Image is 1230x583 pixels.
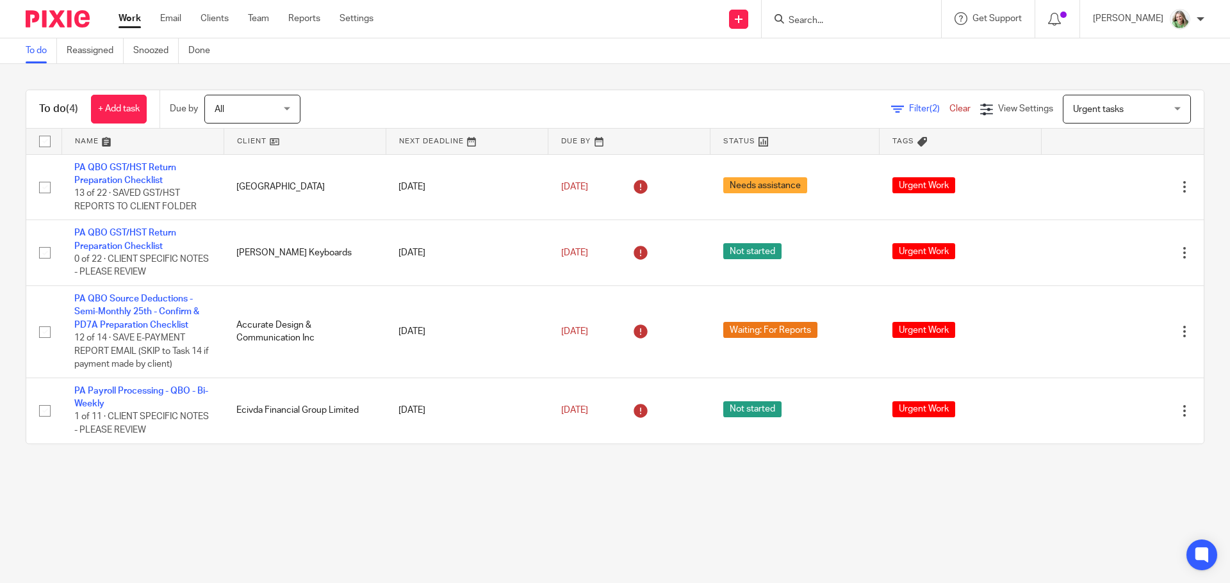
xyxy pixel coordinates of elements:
[892,401,955,417] span: Urgent Work
[561,327,588,336] span: [DATE]
[67,38,124,63] a: Reassigned
[1170,9,1190,29] img: KC%20Photo.jpg
[201,12,229,25] a: Clients
[224,220,386,286] td: [PERSON_NAME] Keyboards
[39,102,78,116] h1: To do
[74,189,197,211] span: 13 of 22 · SAVED GST/HST REPORTS TO CLIENT FOLDER
[892,177,955,193] span: Urgent Work
[26,10,90,28] img: Pixie
[224,378,386,443] td: Ecivda Financial Group Limited
[723,322,817,338] span: Waiting: For Reports
[91,95,147,124] a: + Add task
[386,220,548,286] td: [DATE]
[74,255,209,277] span: 0 of 22 · CLIENT SPECIFIC NOTES - PLEASE REVIEW
[998,104,1053,113] span: View Settings
[119,12,141,25] a: Work
[386,286,548,378] td: [DATE]
[288,12,320,25] a: Reports
[160,12,181,25] a: Email
[74,387,208,408] a: PA Payroll Processing - QBO - Bi-Weekly
[74,413,209,435] span: 1 of 11 · CLIENT SPECIFIC NOTES - PLEASE REVIEW
[787,15,903,27] input: Search
[972,14,1022,23] span: Get Support
[74,294,199,330] a: PA QBO Source Deductions - Semi-Monthly 25th - Confirm & PD7A Preparation Checklist
[248,12,269,25] a: Team
[74,333,209,369] span: 12 of 14 · SAVE E-PAYMENT REPORT EMAIL (SKIP to Task 14 if payment made by client)
[26,38,57,63] a: To do
[340,12,373,25] a: Settings
[723,243,782,259] span: Not started
[909,104,949,113] span: Filter
[723,177,807,193] span: Needs assistance
[74,163,176,185] a: PA QBO GST/HST Return Preparation Checklist
[66,104,78,114] span: (4)
[188,38,220,63] a: Done
[224,286,386,378] td: Accurate Design & Communication Inc
[133,38,179,63] a: Snoozed
[949,104,971,113] a: Clear
[892,243,955,259] span: Urgent Work
[723,401,782,417] span: Not started
[1073,105,1124,114] span: Urgent tasks
[561,406,588,415] span: [DATE]
[930,104,940,113] span: (2)
[170,102,198,115] p: Due by
[892,138,914,145] span: Tags
[386,378,548,443] td: [DATE]
[215,105,224,114] span: All
[224,154,386,220] td: [GEOGRAPHIC_DATA]
[561,182,588,191] span: [DATE]
[892,322,955,338] span: Urgent Work
[561,248,588,257] span: [DATE]
[1093,12,1163,25] p: [PERSON_NAME]
[386,154,548,220] td: [DATE]
[74,228,176,250] a: PA QBO GST/HST Return Preparation Checklist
